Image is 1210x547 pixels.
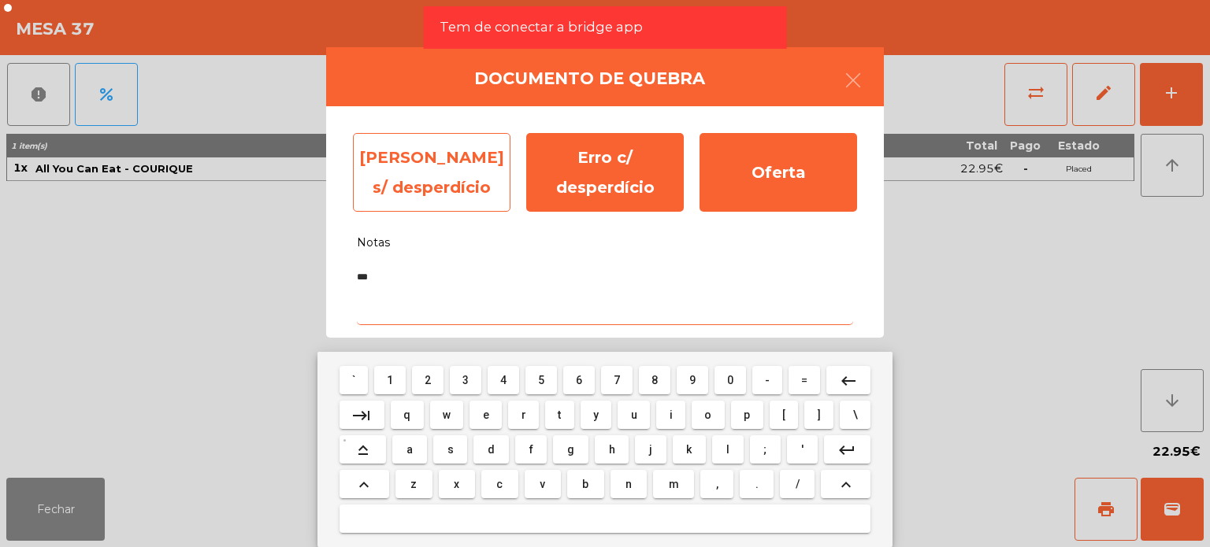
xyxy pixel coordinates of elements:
button: 3 [450,366,481,394]
button: s [433,435,467,464]
button: o [692,401,725,429]
mat-icon: keyboard_return [837,441,856,460]
button: b [567,470,604,498]
button: ; [750,435,781,464]
button: z [395,470,432,498]
button: 1 [374,366,406,394]
button: a [392,435,426,464]
span: 3 [462,374,469,386]
span: 9 [689,374,696,386]
button: 9 [677,366,708,394]
button: . [740,470,774,498]
span: ] [818,408,821,421]
span: y [593,408,599,421]
button: 6 [563,366,595,394]
span: . [755,478,759,490]
span: 4 [500,374,507,386]
button: 8 [639,366,670,394]
button: l [712,435,743,464]
span: Notas [357,232,390,253]
div: Erro c/ desperdício [526,133,684,212]
button: i [656,401,685,429]
button: t [545,401,574,429]
span: ` [352,374,355,386]
button: e [470,401,502,429]
span: 6 [576,374,582,386]
span: x [454,478,459,490]
button: n [611,470,648,498]
button: 5 [525,366,557,394]
div: Oferta [700,133,857,212]
button: ] [804,401,833,429]
span: t [558,408,561,421]
button: d [473,435,508,464]
mat-icon: keyboard_tab [352,406,371,425]
span: u [631,408,637,421]
span: q [403,408,410,421]
span: g [567,443,574,456]
span: Tem de conectar a bridge app [440,17,643,37]
span: = [801,374,807,386]
button: q [391,401,424,429]
span: j [649,443,652,456]
span: 8 [651,374,658,386]
span: l [726,443,729,456]
button: y [581,401,612,429]
button: g [553,435,588,464]
button: f [515,435,547,464]
span: - [765,374,770,386]
button: [ [770,401,799,429]
mat-icon: keyboard_arrow_up [837,475,856,494]
button: c [481,470,518,498]
span: n [625,478,632,490]
span: , [716,478,718,490]
span: z [410,478,417,490]
span: p [744,408,750,421]
button: 7 [601,366,633,394]
button: r [508,401,539,429]
span: m [669,478,679,490]
button: k [673,435,706,464]
span: 2 [425,374,431,386]
mat-icon: keyboard_capslock [354,441,373,460]
button: p [731,401,763,429]
button: , [700,470,733,498]
span: k [686,443,692,456]
button: x [439,470,475,498]
span: 7 [614,374,620,386]
button: / [780,470,815,498]
button: m [653,470,694,498]
span: i [670,408,673,421]
button: ` [340,366,368,394]
span: 5 [538,374,544,386]
span: a [406,443,413,456]
span: o [704,408,711,421]
span: 1 [387,374,393,386]
button: ' [787,435,817,464]
button: 0 [714,366,746,394]
mat-icon: keyboard_backspace [839,371,858,390]
span: c [496,478,503,490]
span: w [443,408,451,421]
span: 0 [727,374,733,386]
span: / [796,478,800,490]
button: v [525,470,561,498]
span: f [529,443,533,456]
h4: Documento de quebra [474,67,705,91]
span: b [582,478,588,490]
span: ; [763,443,766,456]
span: v [540,478,545,490]
button: 2 [412,366,444,394]
div: [PERSON_NAME] s/ desperdício [353,133,510,212]
button: j [635,435,666,464]
span: ' [801,443,804,456]
span: e [483,408,489,421]
button: \ [840,401,870,429]
button: - [752,366,782,394]
span: r [521,408,526,421]
button: u [618,401,650,429]
button: h [595,435,629,464]
span: d [488,443,495,456]
button: 4 [488,366,519,394]
span: \ [853,408,858,421]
